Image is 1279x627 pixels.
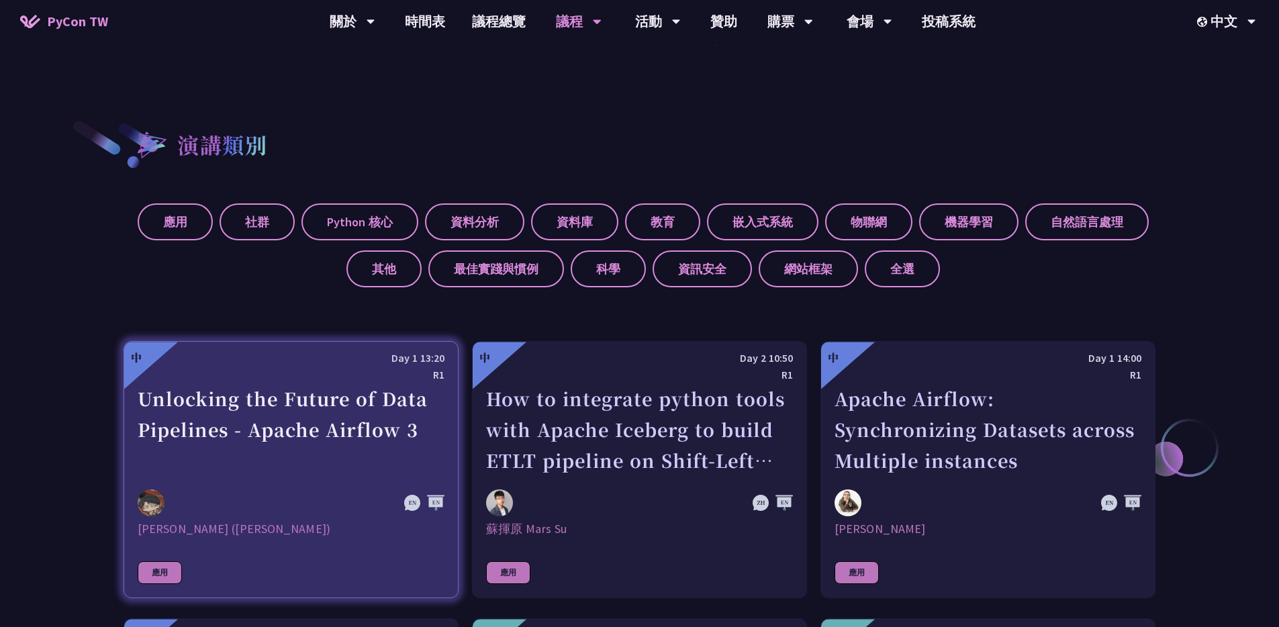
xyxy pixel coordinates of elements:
[835,367,1141,383] div: R1
[707,203,818,240] label: 嵌入式系統
[486,489,513,516] img: 蘇揮原 Mars Su
[835,561,879,584] div: 應用
[301,203,418,240] label: Python 核心
[138,489,164,516] img: 李唯 (Wei Lee)
[1025,203,1149,240] label: 自然語言處理
[835,383,1141,476] div: Apache Airflow: Synchronizing Datasets across Multiple instances
[653,250,752,287] label: 資訊安全
[138,350,444,367] div: Day 1 13:20
[571,250,646,287] label: 科學
[7,5,122,38] a: PyCon TW
[124,119,177,170] img: heading-bullet
[479,350,490,366] div: 中
[346,250,422,287] label: 其他
[1197,17,1211,27] img: Locale Icon
[835,350,1141,367] div: Day 1 14:00
[835,521,1141,537] div: [PERSON_NAME]
[486,350,793,367] div: Day 2 10:50
[486,561,530,584] div: 應用
[428,250,564,287] label: 最佳實踐與慣例
[625,203,700,240] label: 教育
[531,203,618,240] label: 資料庫
[177,128,267,160] h2: 演講類別
[131,350,142,366] div: 中
[472,341,807,598] a: 中 Day 2 10:50 R1 How to integrate python tools with Apache Iceberg to build ETLT pipeline on Shif...
[20,15,40,28] img: Home icon of PyCon TW 2025
[865,250,940,287] label: 全選
[138,203,213,240] label: 應用
[486,383,793,476] div: How to integrate python tools with Apache Iceberg to build ETLT pipeline on Shift-Left Architecture
[220,203,295,240] label: 社群
[486,367,793,383] div: R1
[138,521,444,537] div: [PERSON_NAME] ([PERSON_NAME])
[138,383,444,476] div: Unlocking the Future of Data Pipelines - Apache Airflow 3
[919,203,1019,240] label: 機器學習
[138,367,444,383] div: R1
[486,521,793,537] div: 蘇揮原 Mars Su
[47,11,108,32] span: PyCon TW
[828,350,839,366] div: 中
[138,561,182,584] div: 應用
[124,341,459,598] a: 中 Day 1 13:20 R1 Unlocking the Future of Data Pipelines - Apache Airflow 3 李唯 (Wei Lee) [PERSON_N...
[835,489,861,516] img: Sebastien Crocquevieille
[820,341,1155,598] a: 中 Day 1 14:00 R1 Apache Airflow: Synchronizing Datasets across Multiple instances Sebastien Crocq...
[759,250,858,287] label: 網站框架
[825,203,912,240] label: 物聯網
[425,203,524,240] label: 資料分析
